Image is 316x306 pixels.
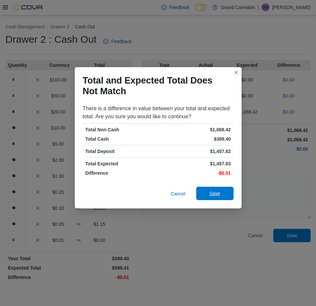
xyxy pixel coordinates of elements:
[168,187,188,200] button: Cancel
[85,136,157,142] p: Total Cash
[83,75,228,97] h1: Total and Expected Total Does Not Match
[210,190,220,197] span: Save
[83,105,234,121] div: There is a difference in value between your total and expected total. Are you sure you would like...
[160,148,231,155] p: $1,457.82
[160,136,231,142] p: $389.40
[171,190,186,197] span: Cancel
[85,160,157,167] p: Total Expected
[85,148,157,155] p: Total Deposit
[85,126,157,133] p: Total Non Cash
[160,160,231,167] p: $1,457.83
[196,187,234,200] button: Save
[232,68,240,76] button: Closes this modal window
[160,170,231,176] p: -$0.01
[85,170,157,176] p: Difference
[160,126,231,133] p: $1,068.42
